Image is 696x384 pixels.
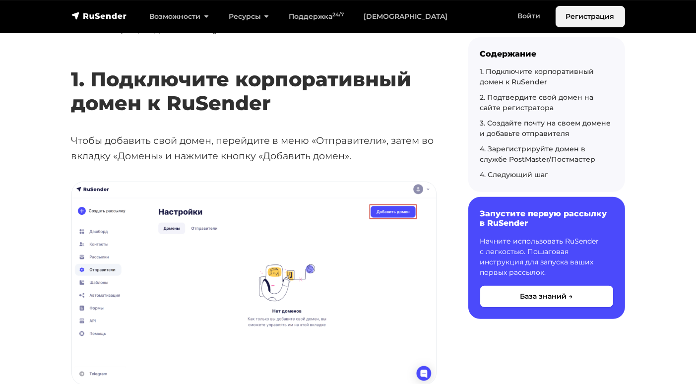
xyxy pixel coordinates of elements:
[480,67,594,86] a: 1. Подключите корпоративный домен к RuSender
[480,49,613,59] div: Содержание
[354,6,457,27] a: [DEMOGRAPHIC_DATA]
[71,38,437,115] h2: 1. Подключите корпоративный домен к RuSender
[480,119,611,138] a: 3. Создайте почту на своем домене и добавьте отправителя
[480,170,549,179] a: 4. Следующий шаг
[71,133,437,163] p: Чтобы добавить свой домен, перейдите в меню «Отправители», затем во вкладку «Домены» и нажмите кн...
[71,11,127,21] img: RuSender
[480,209,613,228] h6: Запустите первую рассылку в RuSender
[480,144,596,164] a: 4. Зарегистрируйте домен в службе PostMaster/Постмастер
[279,6,354,27] a: Поддержка24/7
[556,6,625,27] a: Регистрация
[140,6,219,27] a: Возможности
[480,236,613,278] p: Начните использовать RuSender с легкостью. Пошаговая инструкция для запуска ваших первых рассылок.
[508,6,551,26] a: Войти
[480,286,613,307] button: База знаний →
[332,11,344,18] sup: 24/7
[468,197,625,319] a: Запустите первую рассылку в RuSender Начните использовать RuSender с легкостью. Пошаговая инструк...
[480,93,594,112] a: 2. Подтвердите свой домен на сайте регистратора
[219,6,279,27] a: Ресурсы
